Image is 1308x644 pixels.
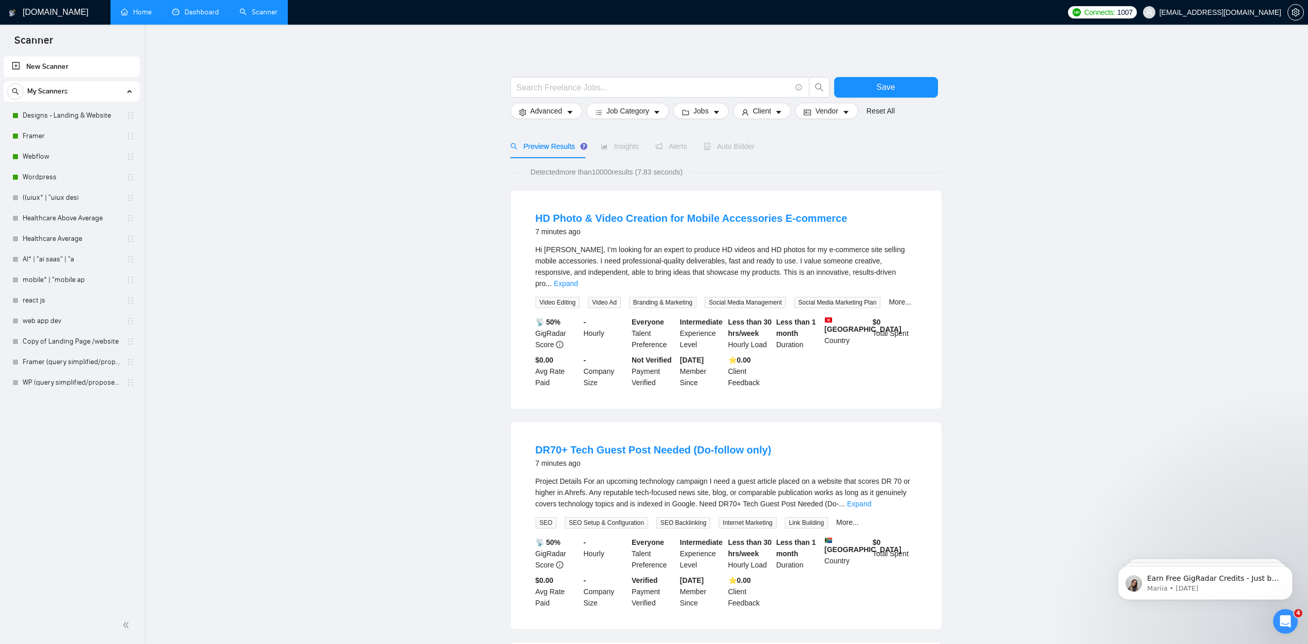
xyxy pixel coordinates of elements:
[873,318,881,326] b: $ 0
[533,575,582,609] div: Avg Rate Paid
[775,108,782,116] span: caret-down
[554,279,578,288] a: Expand
[586,103,669,119] button: barsJob Categorycaret-down
[536,444,771,456] a: DR70+ Tech Guest Post Needed (Do-follow only)
[836,518,859,526] a: More...
[126,153,135,161] span: holder
[726,316,775,350] div: Hourly Load
[809,83,829,92] span: search
[776,538,816,558] b: Less than 1 month
[632,538,664,546] b: Everyone
[1294,609,1302,617] span: 4
[4,81,140,393] li: My Scanners
[536,297,580,308] span: Video Editing
[583,318,586,326] b: -
[536,517,557,528] span: SEO
[726,354,775,388] div: Client Feedback
[796,84,802,91] span: info-circle
[510,142,584,150] span: Preview Results
[583,538,586,546] b: -
[556,341,563,348] span: info-circle
[533,316,582,350] div: GigRadar Score
[693,105,709,117] span: Jobs
[630,537,678,571] div: Talent Preference
[682,108,689,116] span: folder
[1117,7,1133,18] span: 1007
[533,354,582,388] div: Avg Rate Paid
[871,537,919,571] div: Total Spent
[822,537,871,571] div: Country
[510,143,518,150] span: search
[565,517,648,528] span: SEO Setup & Configuration
[12,56,132,77] a: New Scanner
[517,81,791,94] input: Search Freelance Jobs...
[630,575,678,609] div: Payment Verified
[704,142,754,150] span: Auto Bidder
[726,575,775,609] div: Client Feedback
[536,538,561,546] b: 📡 50%
[1287,4,1304,21] button: setting
[629,297,696,308] span: Branding & Marketing
[23,311,120,331] a: web app dev
[23,187,120,208] a: ((uiux* | "uiux desi
[536,225,848,238] div: 7 minutes ago
[680,318,723,326] b: Intermediate
[656,517,710,528] span: SEO Backlinking
[673,103,729,119] button: folderJobscaret-down
[680,356,704,364] b: [DATE]
[728,356,751,364] b: ⭐️ 0.00
[824,316,901,333] b: [GEOGRAPHIC_DATA]
[533,537,582,571] div: GigRadar Score
[1287,8,1304,16] a: setting
[1073,8,1081,16] img: upwork-logo.png
[126,214,135,222] span: holder
[742,108,749,116] span: user
[27,81,68,102] span: My Scanners
[583,576,586,584] b: -
[240,8,278,16] a: searchScanner
[546,279,552,288] span: ...
[1084,7,1115,18] span: Connects:
[680,576,704,584] b: [DATE]
[579,142,588,151] div: Tooltip anchor
[523,166,690,178] span: Detected more than 10000 results (7.83 seconds)
[1146,9,1153,16] span: user
[581,575,630,609] div: Company Size
[23,208,120,229] a: Healthcare Above Average
[23,270,120,290] a: mobile* | "mobile ap
[678,537,726,571] div: Experience Level
[510,103,582,119] button: settingAdvancedcaret-down
[23,352,120,372] a: Framer (query simplified/proposed)
[804,108,811,116] span: idcard
[719,517,777,528] span: Internet Marketing
[776,318,816,337] b: Less than 1 month
[6,33,61,54] span: Scanner
[606,105,649,117] span: Job Category
[9,5,16,21] img: logo
[889,298,911,306] a: More...
[7,83,24,100] button: search
[726,537,775,571] div: Hourly Load
[581,354,630,388] div: Company Size
[601,142,639,150] span: Insights
[1102,544,1308,616] iframe: Intercom notifications message
[704,143,711,150] span: robot
[678,575,726,609] div: Member Since
[1288,8,1303,16] span: setting
[632,356,672,364] b: Not Verified
[536,476,917,509] div: Project Details For an upcoming technology campaign I need a guest article placed on a website th...
[795,103,858,119] button: idcardVendorcaret-down
[23,146,120,167] a: Webflow
[4,56,140,77] li: New Scanner
[728,538,772,558] b: Less than 30 hrs/week
[825,316,832,324] img: 🇹🇳
[588,297,621,308] span: Video Ad
[23,331,120,352] a: Copy of Landing Page /website
[834,77,938,98] button: Save
[23,167,120,187] a: Wordpress
[536,477,910,508] span: Project Details For an upcoming technology campaign I need a guest article placed on a website th...
[632,318,664,326] b: Everyone
[655,142,687,150] span: Alerts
